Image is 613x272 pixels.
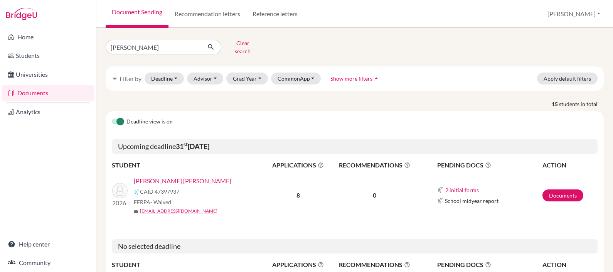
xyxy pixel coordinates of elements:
a: Documents [542,189,583,201]
button: Grad Year [226,73,268,84]
b: 31 [DATE] [176,142,209,150]
span: Show more filters [330,75,372,82]
button: Show more filtersarrow_drop_up [324,73,387,84]
a: Analytics [2,104,94,120]
h5: No selected deadline [112,239,598,254]
a: Universities [2,67,94,82]
span: School midyear report [445,197,498,205]
span: Filter by [120,75,141,82]
th: STUDENT [112,260,266,270]
a: Home [2,29,94,45]
a: Community [2,255,94,270]
p: 0 [331,191,418,200]
input: Find student by name... [106,40,201,54]
span: PENDING DOCS [437,260,542,269]
span: PENDING DOCS [437,160,542,170]
span: APPLICATIONS [266,160,330,170]
button: 2 initial forms [445,186,479,194]
a: Documents [2,85,94,101]
i: arrow_drop_up [372,74,380,82]
span: - Waived [150,199,171,205]
i: filter_list [112,75,118,81]
a: Help center [2,237,94,252]
span: APPLICATIONS [266,260,330,269]
button: Clear search [221,37,264,57]
img: Common App logo [134,189,140,195]
a: [PERSON_NAME] [PERSON_NAME] [134,176,231,186]
span: Deadline view is on [126,117,173,127]
button: Advisor [187,73,224,84]
span: RECOMMENDATIONS [331,260,418,269]
b: 8 [296,191,300,199]
img: Jaramillo Altamirano, Jose Maria [112,183,128,198]
a: Students [2,48,94,63]
button: Apply default filters [537,73,598,84]
button: Deadline [145,73,184,84]
button: CommonApp [271,73,321,84]
a: [EMAIL_ADDRESS][DOMAIN_NAME] [140,208,217,215]
h5: Upcoming deadline [112,139,598,154]
button: [PERSON_NAME] [544,7,604,21]
th: ACTION [542,160,598,170]
sup: st [184,141,188,147]
span: CAID 47397937 [140,188,179,196]
img: Bridge-U [6,8,37,20]
span: RECOMMENDATIONS [331,160,418,170]
p: 2026 [112,198,128,208]
img: Common App logo [437,187,443,193]
span: FERPA [134,198,171,206]
span: mail [134,209,138,214]
th: ACTION [542,260,598,270]
strong: 15 [552,100,559,108]
span: students in total [559,100,604,108]
th: STUDENT [112,160,266,170]
img: Common App logo [437,198,443,204]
